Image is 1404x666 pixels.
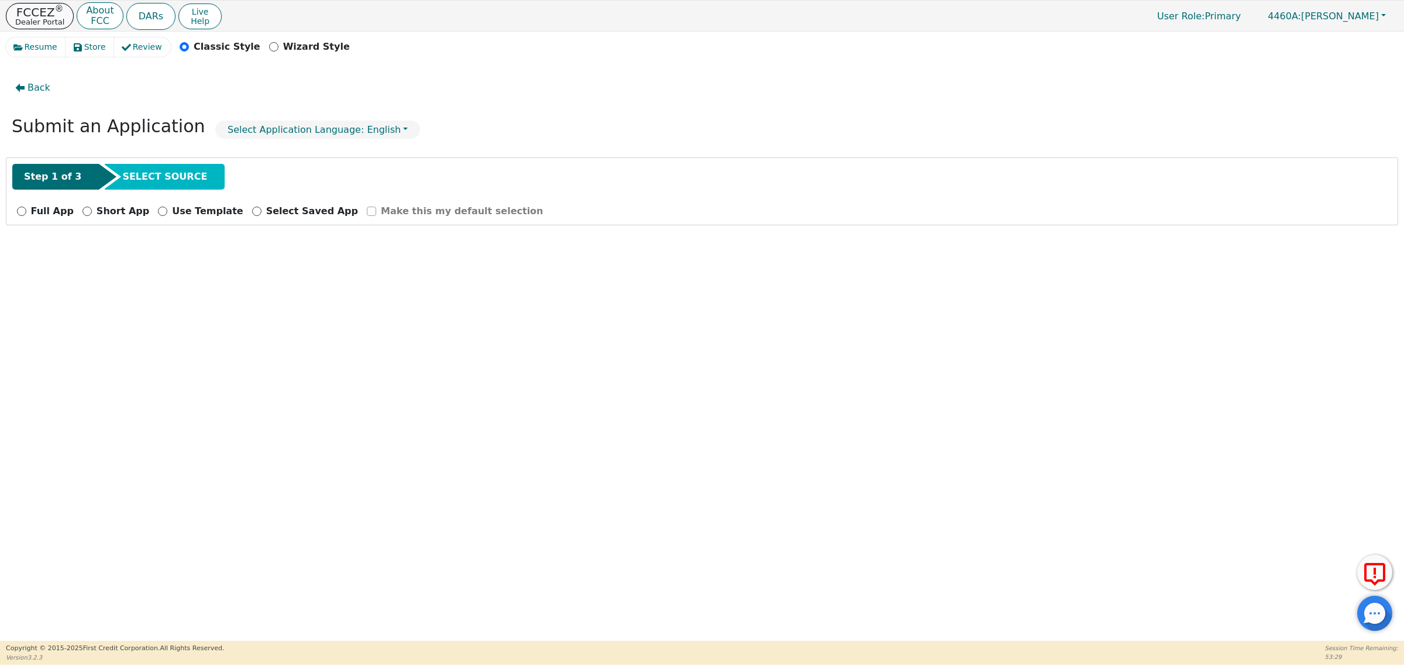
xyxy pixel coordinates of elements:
button: Report Error to FCC [1357,555,1392,590]
p: Copyright © 2015- 2025 First Credit Corporation. [6,644,224,654]
sup: ® [55,4,64,14]
a: User Role:Primary [1145,5,1252,28]
h2: Submit an Application [12,116,205,137]
span: User Role : [1157,11,1205,22]
p: Primary [1145,5,1252,28]
button: DARs [126,3,175,30]
span: Back [27,81,50,95]
p: Full App [31,204,74,218]
button: Back [6,74,60,101]
button: FCCEZ®Dealer Portal [6,3,74,29]
p: Wizard Style [283,40,350,54]
p: FCC [86,16,113,26]
span: Review [133,41,162,53]
span: [PERSON_NAME] [1268,11,1379,22]
p: Select Saved App [266,204,358,218]
p: Make this my default selection [381,204,543,218]
button: Select Application Language: English [215,121,420,139]
span: Live [191,7,209,16]
p: Use Template [172,204,243,218]
button: AboutFCC [77,2,123,30]
span: Store [84,41,106,53]
span: Resume [25,41,57,53]
p: Version 3.2.3 [6,653,224,662]
p: Session Time Remaining: [1325,644,1398,653]
span: All Rights Reserved. [160,644,224,652]
span: 4460A: [1268,11,1301,22]
button: LiveHelp [178,4,222,29]
p: About [86,6,113,15]
span: Step 1 of 3 [24,170,81,184]
button: Resume [6,37,66,57]
p: 53:29 [1325,653,1398,661]
button: Review [114,37,171,57]
p: Dealer Portal [15,18,64,26]
p: FCCEZ [15,6,64,18]
p: Classic Style [194,40,260,54]
button: 4460A:[PERSON_NAME] [1255,7,1398,25]
button: Store [66,37,115,57]
p: Short App [97,204,149,218]
span: SELECT SOURCE [122,170,207,184]
span: Help [191,16,209,26]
